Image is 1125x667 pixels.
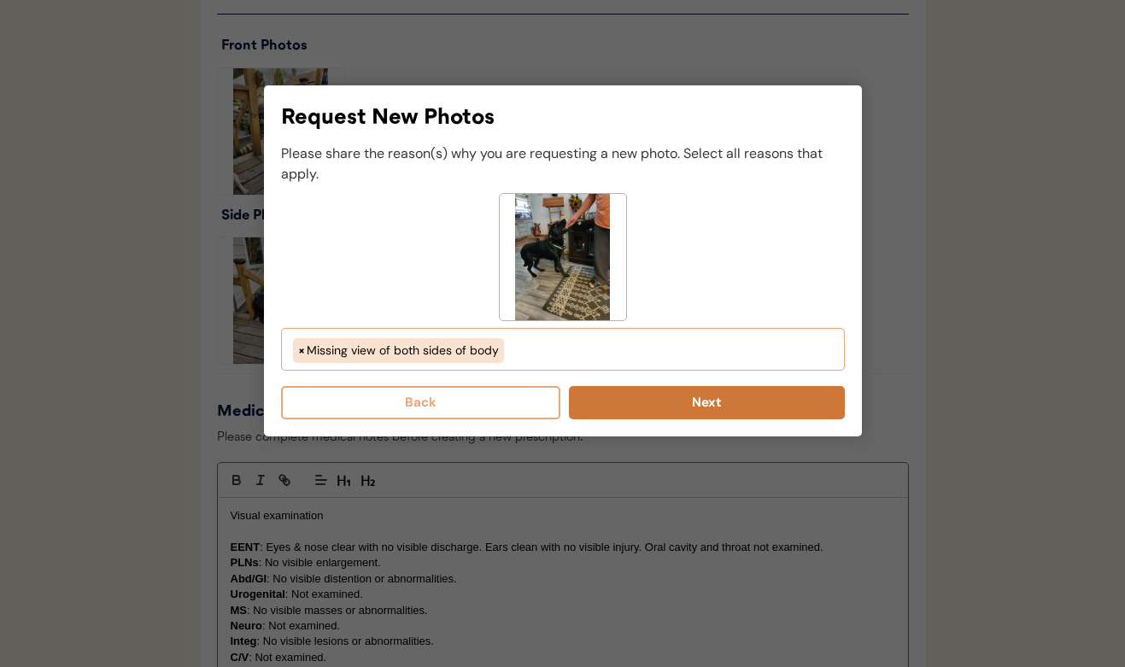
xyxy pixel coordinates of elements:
[281,386,560,419] button: Back
[500,194,626,320] img: 1000000998.jpg
[569,386,845,419] button: Next
[281,143,845,184] div: Please share the reason(s) why you are requesting a new photo. Select all reasons that apply.
[293,338,504,363] li: Missing view of both sides of body
[281,102,845,135] div: Request New Photos
[298,342,305,360] span: ×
